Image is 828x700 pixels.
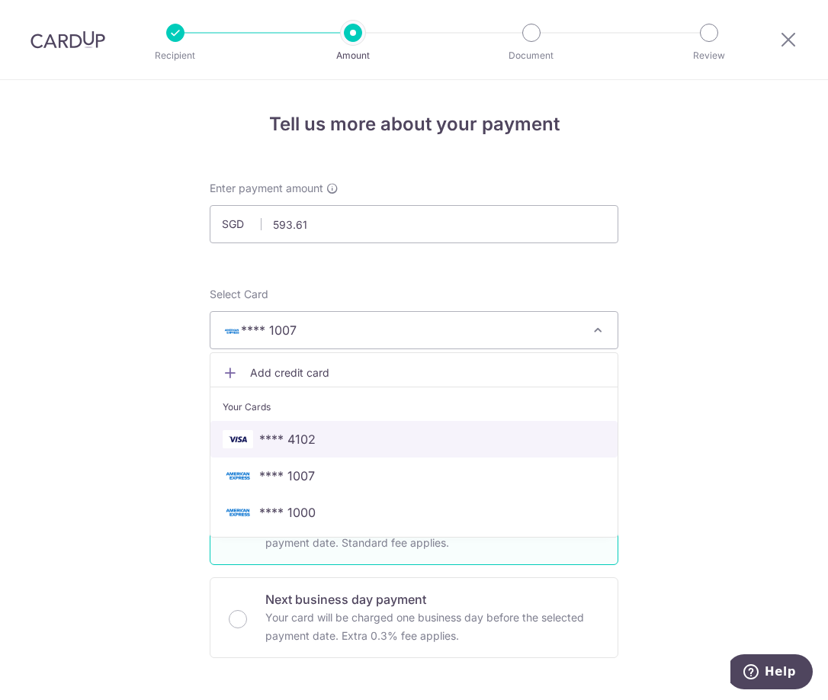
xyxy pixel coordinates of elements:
a: Add credit card [210,359,618,387]
span: Add credit card [250,365,605,381]
iframe: Opens a widget where you can find more information [730,654,813,692]
span: Enter payment amount [210,181,323,196]
p: Next business day payment [265,590,599,608]
p: Amount [297,48,409,63]
span: SGD [222,217,262,232]
p: Document [475,48,588,63]
span: translation missing: en.payables.payment_networks.credit_card.summary.labels.select_card [210,287,268,300]
h4: Tell us more about your payment [210,111,618,138]
p: Your card will be charged one business day before the selected payment date. Extra 0.3% fee applies. [265,608,599,645]
input: 0.00 [210,205,618,243]
span: Your Cards [223,400,271,415]
p: Review [653,48,765,63]
img: VISA [223,430,253,448]
p: Recipient [119,48,232,63]
img: AMEX [223,503,253,522]
img: AMEX [223,467,253,485]
img: AMEX [223,326,241,336]
img: CardUp [30,31,105,49]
